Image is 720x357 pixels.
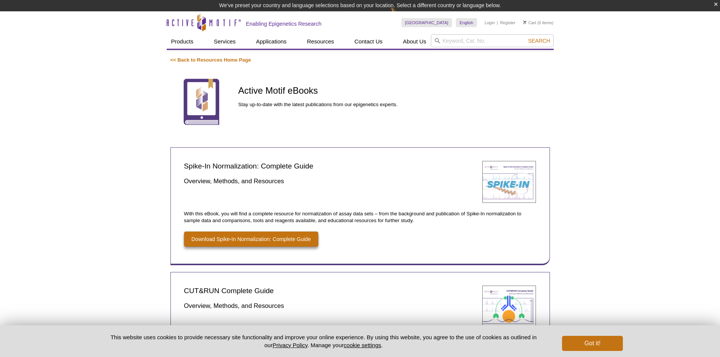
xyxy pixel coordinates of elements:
img: eBooks [170,71,233,133]
a: CUT&RUN Complete Guide [482,286,536,329]
img: Spike-In Normalization: Complete Guide [482,161,536,203]
a: Privacy Policy [273,342,307,348]
p: This website uses cookies to provide necessary site functionality and improve your online experie... [98,333,550,349]
h2: Enabling Epigenetics Research [246,20,322,27]
li: (0 items) [523,18,554,27]
a: [GEOGRAPHIC_DATA] [401,18,452,27]
a: Resources [302,34,339,49]
button: cookie settings [344,342,381,348]
a: English [456,18,477,27]
li: | [497,18,498,27]
a: Register [500,20,516,25]
input: Keyword, Cat. No. [431,34,554,47]
img: CUT&RUN Complete Guide [482,286,536,328]
img: Your Cart [523,20,526,24]
a: Services [209,34,240,49]
h1: Active Motif eBooks [238,86,550,97]
a: Cart [523,20,536,25]
button: Got it! [562,336,622,351]
p: Stay up-to-date with the latest publications from our epigenetics experts. [238,101,550,108]
a: About Us [398,34,431,49]
a: << Back to Resources Home Page [170,57,251,63]
a: Products [167,34,198,49]
button: Search [526,37,552,44]
a: Applications [251,34,291,49]
img: Change Here [390,6,410,23]
h2: CUT&RUN Complete Guide [184,286,477,296]
a: Login [485,20,495,25]
a: Contact Us [350,34,387,49]
h3: Overview, Methods, and Resources [184,301,477,311]
a: Spike-In Normalization: Complete Guide [482,161,536,205]
p: With this eBook, you will find a complete resource for normalization of assay data sets – from th... [184,210,536,224]
span: Search [528,38,550,44]
h2: Spike-In Normalization: Complete Guide [184,161,477,171]
a: Download Spike-In Normalization: Complete Guide [184,232,319,247]
h3: Overview, Methods, and Resources [184,177,477,186]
